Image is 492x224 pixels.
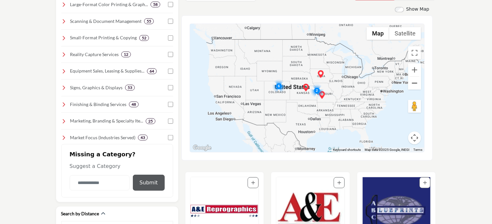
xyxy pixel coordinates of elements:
[192,144,213,152] a: Open this area in Google Maps (opens a new window)
[168,135,173,140] input: Select Market Focus (Industries Served) checkbox
[408,46,421,59] button: Toggle fullscreen view
[302,84,310,92] div: Salina Blueprint & Micrographic Systems (HQ)
[310,84,323,97] div: Cluster of 2 locations (1 HQ, 1 Branches) Click to view companies
[129,102,139,107] div: 48 Results For Finishing & Binding Services
[408,63,421,76] button: Zoom in
[151,2,160,7] div: 58 Results For Large-Format Color Printing & Graphics
[317,70,325,78] div: Action Reprographics (HQ)
[121,52,131,57] div: 12 Results For Reality Capture Services
[423,180,427,185] a: Add To List
[168,119,173,124] input: Select Marketing, Branding & Specialty Items checkbox
[139,35,149,41] div: 52 Results For Small-Format Printing & Copying
[128,85,132,90] b: 53
[168,85,173,90] input: Select Signs, Graphics & Displays checkbox
[168,102,173,107] input: Select Finishing & Binding Services checkbox
[144,18,154,24] div: 55 Results For Scanning & Document Management
[141,135,145,140] b: 43
[408,131,421,144] button: Map camera controls
[365,148,409,151] span: Map data ©2025 Google, INEGI
[168,19,173,24] input: Select Scanning & Document Management checkbox
[142,36,146,40] b: 52
[168,2,173,7] input: Select Large-Format Color Printing & Graphics checkbox
[132,102,136,107] b: 48
[389,27,421,40] button: Show satellite imagery
[337,180,341,185] a: Add To List
[147,68,157,74] div: 64 Results For Equipment Sales, Leasing & Supplies
[168,35,173,41] input: Select Small-Format Printing & Copying checkbox
[125,85,135,91] div: 53 Results For Signs, Graphics & Displays
[406,6,429,13] label: Show Map
[70,51,119,58] h4: Reality Capture Services: Laser scanning, BIM modeling, photogrammetry, 3D scanning, and other ad...
[146,118,155,124] div: 25 Results For Marketing, Branding & Specialty Items
[70,68,144,74] h4: Equipment Sales, Leasing & Supplies: Equipment sales, leasing, service, and resale of plotters, s...
[148,119,153,123] b: 25
[272,80,285,93] div: Cluster of 6 locations (4 HQ, 2 Branches) Click to view companies
[70,175,130,190] input: Category Name
[70,118,143,124] h4: Marketing, Branding & Specialty Items: Design and creative services, marketing support, and speci...
[413,148,422,151] a: Terms (opens in new tab)
[70,163,121,169] span: Suggest a Category
[138,135,148,141] div: 43 Results For Market Focus (Industries Served)
[147,19,151,24] b: 55
[408,100,421,113] button: Drag Pegman onto the map to open Street View
[70,84,123,91] h4: Signs, Graphics & Displays: Exterior/interior building signs, trade show booths, event displays, ...
[153,2,158,7] b: 58
[124,52,128,57] b: 12
[70,101,126,108] h4: Finishing & Binding Services: Laminating, binding, folding, trimming, and other finishing touches...
[168,52,173,57] input: Select Reality Capture Services checkbox
[192,144,213,152] img: Google
[251,180,255,185] a: Add To List
[133,175,165,191] button: Submit
[70,34,137,41] h4: Small-Format Printing & Copying: Professional printing for black and white and color document pri...
[70,18,142,24] h4: Scanning & Document Management: Digital conversion, archiving, indexing, secure storage, and stre...
[70,151,165,162] h2: Missing a Category?
[61,210,99,217] h2: Search by Distance
[150,69,154,73] b: 64
[367,27,389,40] button: Show street map
[70,134,135,141] h4: Market Focus (Industries Served): Tailored solutions for industries like architecture, constructi...
[70,1,148,8] h4: Large-Format Color Printing & Graphics: Banners, posters, vehicle wraps, and presentation graphics.
[333,148,361,152] button: Keyboard shortcuts
[318,91,326,99] div: Springfield Blueprint (HQ)
[168,69,173,74] input: Select Equipment Sales, Leasing & Supplies checkbox
[408,77,421,90] button: Zoom out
